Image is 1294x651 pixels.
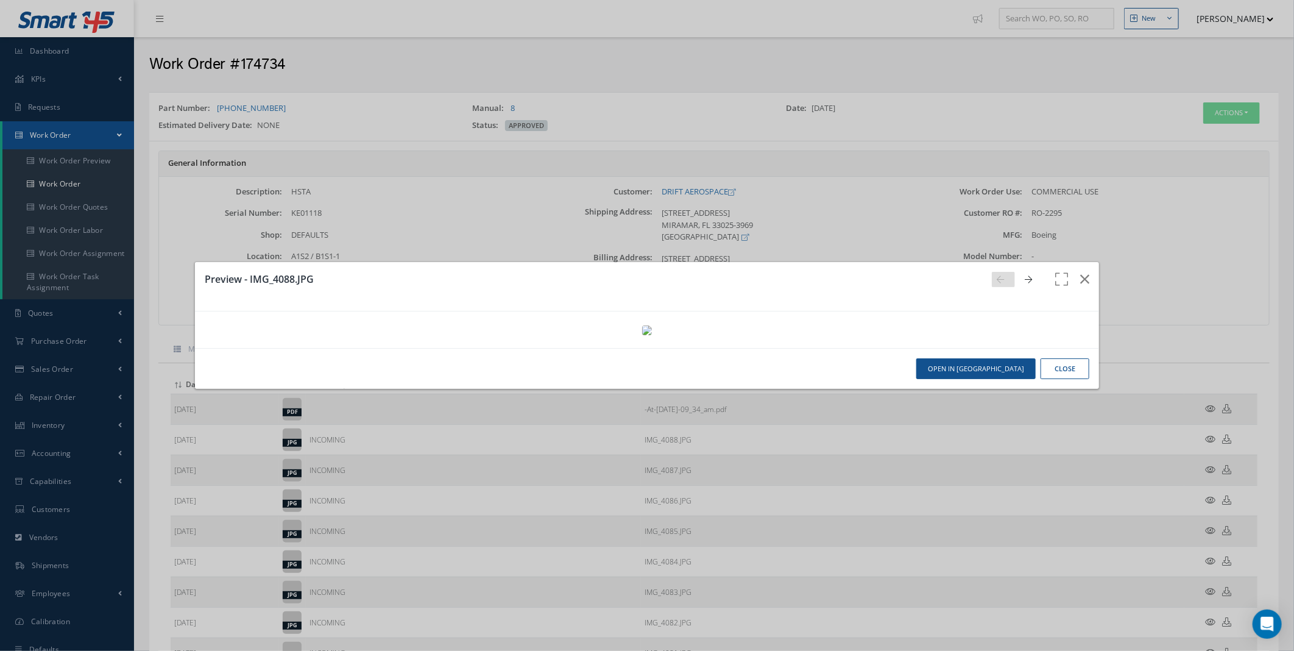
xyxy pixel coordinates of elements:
[205,272,983,286] h3: Preview - IMG_4088.JPG
[1253,610,1282,639] div: Open Intercom Messenger
[916,358,1036,380] button: Open in [GEOGRAPHIC_DATA]
[1041,358,1089,380] button: Close
[642,325,652,335] img: asset
[1020,272,1043,287] a: Go Next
